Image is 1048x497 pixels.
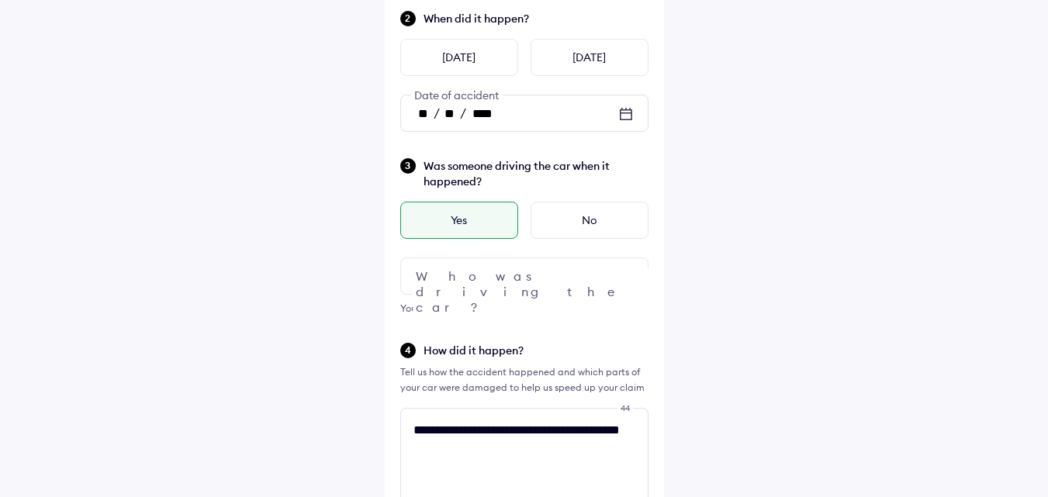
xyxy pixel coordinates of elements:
div: No [531,202,649,239]
div: Yes [400,202,518,239]
span: Was someone driving the car when it happened? [424,158,649,189]
span: / [460,105,466,120]
div: You can file a claim even if someone else was driving [400,301,649,316]
span: Date of accident [410,88,503,102]
span: / [434,105,440,120]
div: [DATE] [531,39,649,76]
div: [DATE] [400,39,518,76]
div: Tell us how the accident happened and which parts of your car were damaged to help us speed up yo... [400,364,649,395]
span: How did it happen? [424,343,649,358]
span: When did it happen? [424,11,649,26]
